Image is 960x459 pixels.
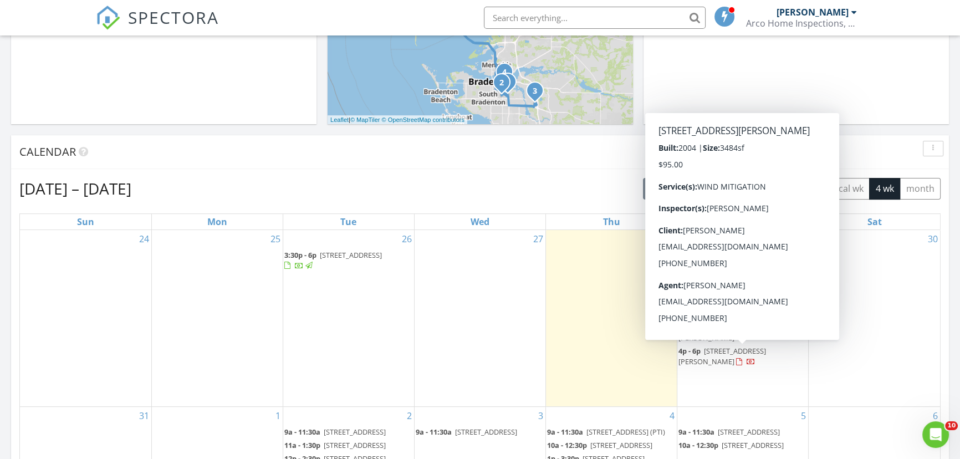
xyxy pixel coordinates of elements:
a: 11a - 1:30p [STREET_ADDRESS][PERSON_NAME] [678,297,807,320]
div: 2421 33rd Ave Dr E, Bradenton, FL 34208 (PTI) [508,81,514,88]
div: [PERSON_NAME] [777,7,849,18]
a: Go to August 29, 2025 [794,230,808,248]
h2: [DATE] – [DATE] [19,177,131,200]
a: 9a - 11:30a [STREET_ADDRESS] [678,426,807,438]
button: month [900,178,941,200]
td: Go to August 29, 2025 [677,230,809,407]
a: 11a - 1:30p [STREET_ADDRESS] [284,440,387,450]
td: Go to August 24, 2025 [20,230,151,407]
a: Go to September 6, 2025 [931,407,940,425]
a: © OpenStreetMap contributors [382,116,464,123]
a: 9a - 11:30a [STREET_ADDRESS][PERSON_NAME] [678,250,780,271]
a: 3p - 5:30p [STREET_ADDRESS][PERSON_NAME] [678,321,807,344]
a: 3p - 5:30p [STREET_ADDRESS][PERSON_NAME] [678,322,776,343]
td: Go to August 28, 2025 [546,230,677,407]
div: | [328,115,467,125]
a: © MapTiler [350,116,380,123]
span: 4p - 6p [678,346,701,356]
span: SPECTORA [128,6,219,29]
a: 9a - 11:30a [STREET_ADDRESS] [678,427,782,437]
button: 4 wk [869,178,900,200]
a: 9a - 11:30a [STREET_ADDRESS] [416,426,544,438]
button: Next [716,177,742,200]
a: 9a - 11:30a [STREET_ADDRESS] [284,426,413,438]
a: Go to August 30, 2025 [926,230,940,248]
button: week [799,178,833,200]
button: [DATE] [643,178,683,200]
button: day [772,178,800,200]
span: [STREET_ADDRESS] [320,250,382,260]
a: Go to August 25, 2025 [268,230,283,248]
a: Go to September 1, 2025 [273,407,283,425]
a: Go to August 26, 2025 [400,230,414,248]
a: Tuesday [338,214,359,229]
span: 11a - 1:30p [284,440,320,450]
a: 10a - 12:30p [STREET_ADDRESS] [678,439,807,452]
a: 9a - 11:30a [STREET_ADDRESS][PERSON_NAME] [678,249,807,272]
div: 1315 34th Ave E, Bradenton, FL 34208 (PTI) [502,82,508,89]
span: 10a - 12:30p [678,440,718,450]
a: 4p - 6p [STREET_ADDRESS][PERSON_NAME] [678,345,807,369]
span: [STREET_ADDRESS][PERSON_NAME] [678,274,784,294]
a: Monday [205,214,229,229]
span: 10a - 12:30p [678,274,718,284]
span: 3p - 5:30p [678,322,711,332]
span: 3:30p - 6p [284,250,316,260]
i: 3 [533,88,537,95]
img: The Best Home Inspection Software - Spectora [96,6,120,30]
span: Calendar [19,144,76,159]
span: [STREET_ADDRESS][PERSON_NAME] [678,298,780,318]
a: Go to September 2, 2025 [405,407,414,425]
a: Leaflet [330,116,349,123]
span: 9a - 11:30a [678,427,714,437]
a: Go to September 3, 2025 [536,407,545,425]
a: 9a - 11:30a [STREET_ADDRESS] [416,427,519,437]
a: 11a - 1:30p [STREET_ADDRESS][PERSON_NAME] [678,298,780,318]
span: [STREET_ADDRESS] [722,440,784,450]
a: Go to August 28, 2025 [662,230,677,248]
a: Saturday [865,214,884,229]
a: 10a - 12:30p [STREET_ADDRESS] [547,439,676,452]
a: Wednesday [468,214,492,229]
a: Go to August 27, 2025 [531,230,545,248]
span: 9a - 11:30a [547,427,583,437]
span: [STREET_ADDRESS] [324,440,386,450]
span: [STREET_ADDRESS] [324,427,386,437]
a: Friday [735,214,751,229]
button: list [748,178,773,200]
span: 9a - 11:30a [284,427,320,437]
td: Go to August 26, 2025 [283,230,414,407]
a: 11a - 1:30p [STREET_ADDRESS] [284,439,413,452]
span: [STREET_ADDRESS] [590,440,652,450]
span: [STREET_ADDRESS][PERSON_NAME] [678,322,776,343]
span: 9a - 11:30a [416,427,452,437]
a: 10a - 12:30p [STREET_ADDRESS][PERSON_NAME] [678,274,784,294]
button: Previous [690,177,716,200]
div: 1823 8th Ave E, Bradenton, FL 34208 (PTI) [504,72,511,78]
span: 9a - 11:30a [678,250,714,260]
a: 9a - 11:30a [STREET_ADDRESS] [284,427,387,437]
a: Go to September 5, 2025 [799,407,808,425]
span: [STREET_ADDRESS] [455,427,517,437]
td: Go to August 25, 2025 [151,230,283,407]
i: 1 [505,79,510,86]
i: 2 [499,79,504,87]
a: 10a - 12:30p [STREET_ADDRESS] [678,440,785,450]
span: [STREET_ADDRESS] [718,427,780,437]
td: Go to August 30, 2025 [809,230,940,407]
a: Thursday [601,214,622,229]
button: cal wk [833,178,870,200]
td: Go to August 27, 2025 [414,230,545,407]
a: Go to August 31, 2025 [137,407,151,425]
a: 9a - 11:30a [STREET_ADDRESS] (PTI) [547,427,667,437]
a: 10a - 12:30p [STREET_ADDRESS] [547,440,654,450]
a: Go to September 4, 2025 [667,407,677,425]
a: 9a - 11:30a [STREET_ADDRESS] (PTI) [547,426,676,438]
a: 10a - 12:30p [STREET_ADDRESS][PERSON_NAME] [678,273,807,296]
i: 4 [502,69,507,76]
div: 5009 76th St E, Bradenton, FL 34203 (PTI) [535,90,542,97]
span: 11a - 1:30p [678,298,714,308]
a: SPECTORA [96,15,219,38]
a: Sunday [75,214,96,229]
a: Go to August 24, 2025 [137,230,151,248]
